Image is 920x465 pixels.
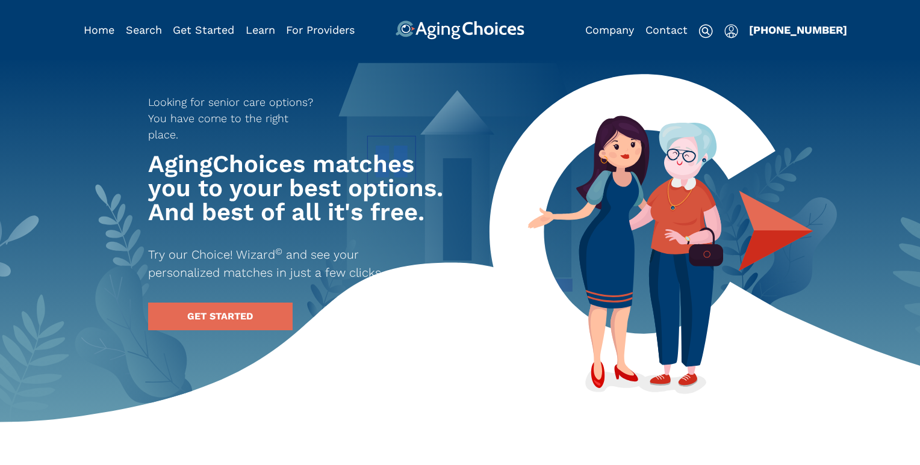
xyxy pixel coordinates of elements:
[84,23,114,36] a: Home
[246,23,275,36] a: Learn
[724,20,738,40] div: Popover trigger
[173,23,234,36] a: Get Started
[396,20,524,40] img: AgingChoices
[148,245,427,282] p: Try our Choice! Wizard and see your personalized matches in just a few clicks.
[126,20,162,40] div: Popover trigger
[749,23,847,36] a: [PHONE_NUMBER]
[724,24,738,38] img: user-icon.svg
[698,24,713,38] img: search-icon.svg
[148,303,293,330] a: GET STARTED
[585,23,634,36] a: Company
[275,246,282,257] sup: ©
[148,94,322,143] p: Looking for senior care options? You have come to the right place.
[126,23,162,36] a: Search
[286,23,355,36] a: For Providers
[148,152,449,224] h1: AgingChoices matches you to your best options. And best of all it's free.
[645,23,688,36] a: Contact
